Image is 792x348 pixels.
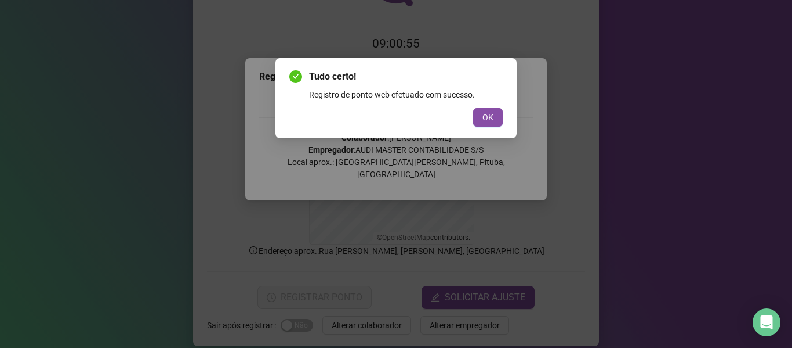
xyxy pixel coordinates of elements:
div: Registro de ponto web efetuado com sucesso. [309,88,503,101]
button: OK [473,108,503,127]
span: check-circle [289,70,302,83]
div: Open Intercom Messenger [753,308,780,336]
span: Tudo certo! [309,70,503,84]
span: OK [482,111,493,124]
